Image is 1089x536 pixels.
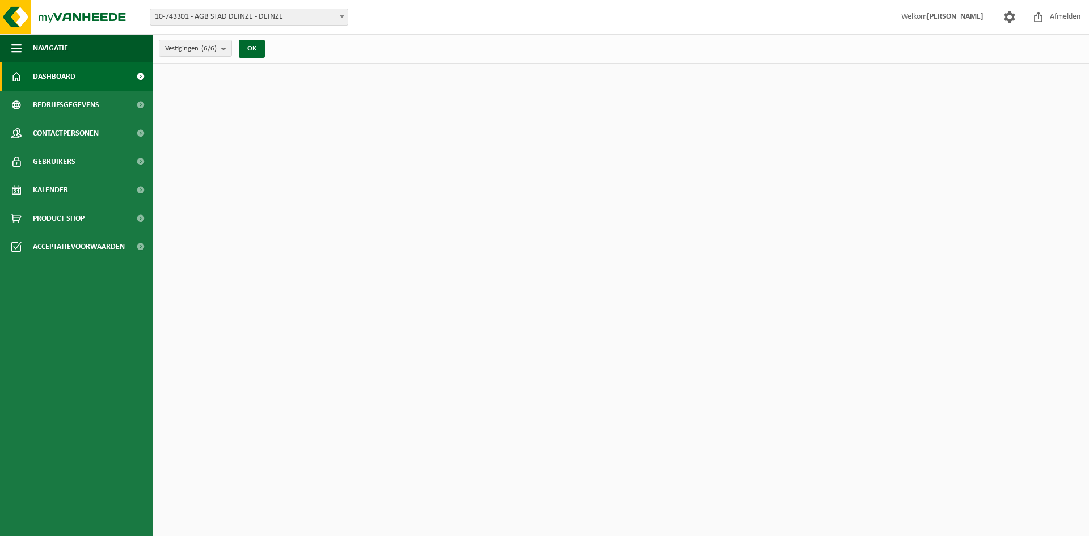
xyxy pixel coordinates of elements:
[33,119,99,147] span: Contactpersonen
[33,91,99,119] span: Bedrijfsgegevens
[159,40,232,57] button: Vestigingen(6/6)
[239,40,265,58] button: OK
[33,233,125,261] span: Acceptatievoorwaarden
[150,9,348,26] span: 10-743301 - AGB STAD DEINZE - DEINZE
[33,147,75,176] span: Gebruikers
[150,9,348,25] span: 10-743301 - AGB STAD DEINZE - DEINZE
[33,204,85,233] span: Product Shop
[33,176,68,204] span: Kalender
[33,62,75,91] span: Dashboard
[927,12,984,21] strong: [PERSON_NAME]
[201,45,217,52] count: (6/6)
[165,40,217,57] span: Vestigingen
[33,34,68,62] span: Navigatie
